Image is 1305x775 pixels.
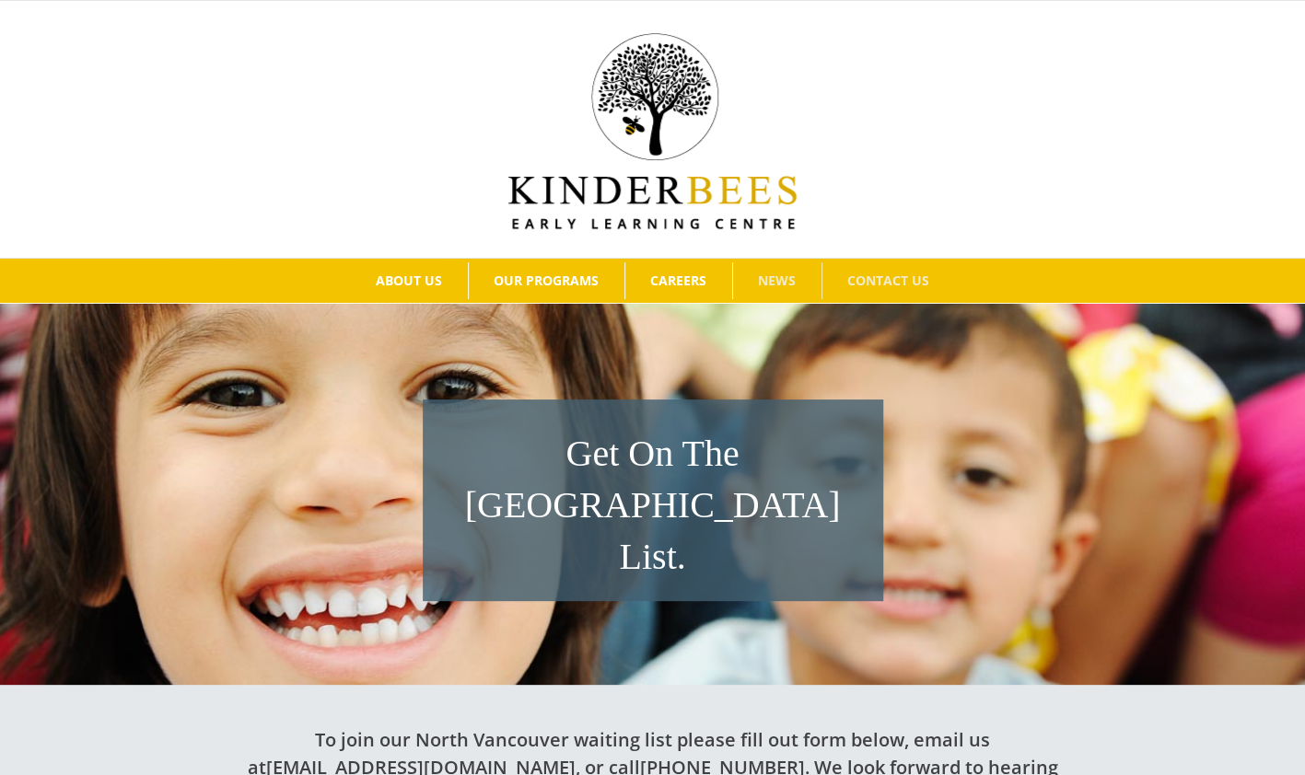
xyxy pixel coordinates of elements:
[351,262,468,299] a: ABOUT US
[625,262,732,299] a: CAREERS
[847,274,929,287] span: CONTACT US
[432,428,874,583] h1: Get On The [GEOGRAPHIC_DATA] List.
[758,274,796,287] span: NEWS
[822,262,955,299] a: CONTACT US
[28,259,1277,303] nav: Main Menu
[376,274,442,287] span: ABOUT US
[469,262,624,299] a: OUR PROGRAMS
[650,274,706,287] span: CAREERS
[494,274,599,287] span: OUR PROGRAMS
[508,33,797,229] img: Kinder Bees Logo
[733,262,821,299] a: NEWS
